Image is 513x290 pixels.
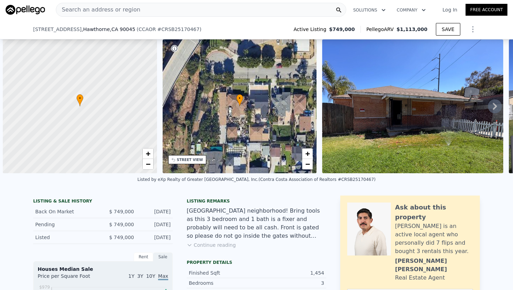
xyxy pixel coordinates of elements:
[236,95,243,101] span: •
[158,273,168,280] span: Max
[302,159,313,169] a: Zoom out
[143,148,153,159] a: Zoom in
[256,280,324,287] div: 3
[189,269,256,276] div: Finished Sqft
[140,234,171,241] div: [DATE]
[139,26,156,32] span: CCAOR
[466,22,480,36] button: Show Options
[395,257,473,274] div: [PERSON_NAME] [PERSON_NAME]
[140,221,171,228] div: [DATE]
[466,4,507,16] a: Free Account
[146,273,155,279] span: 10Y
[56,6,140,14] span: Search an address or region
[157,26,200,32] span: # CRSB25170467
[366,26,397,33] span: Pellego ARV
[329,26,355,33] span: $749,000
[134,252,153,261] div: Rent
[187,198,326,204] div: Listing remarks
[293,26,329,33] span: Active Listing
[6,5,45,15] img: Pellego
[110,26,135,32] span: , CA 90045
[109,209,134,214] span: $ 749,000
[395,222,473,255] div: [PERSON_NAME] is an active local agent who personally did 7 flips and bought 3 rentals this year.
[82,26,135,33] span: , Hawthorne
[35,208,97,215] div: Back On Market
[305,160,310,168] span: −
[395,203,473,222] div: Ask about this property
[39,285,50,290] tspan: $979
[35,221,97,228] div: Pending
[109,222,134,227] span: $ 749,000
[187,207,326,240] div: [GEOGRAPHIC_DATA] neighborhood! Bring tools as this 3 bedroom and 1 bath is a fixer and probably ...
[434,6,466,13] a: Log In
[35,234,97,241] div: Listed
[137,273,143,279] span: 3Y
[187,260,326,265] div: Property details
[140,208,171,215] div: [DATE]
[137,177,376,182] div: Listed by eXp Realty of Greater [GEOGRAPHIC_DATA], Inc. (Contra Costa Association of Realtors #CR...
[128,273,134,279] span: 1Y
[177,157,203,162] div: STREET VIEW
[395,274,445,282] div: Real Estate Agent
[187,242,236,249] button: Continue reading
[33,26,82,33] span: [STREET_ADDRESS]
[76,94,83,106] div: •
[391,4,431,16] button: Company
[137,26,202,33] div: ( )
[189,280,256,287] div: Bedrooms
[305,149,310,158] span: +
[38,266,168,273] div: Houses Median Sale
[146,160,150,168] span: −
[76,95,83,101] span: •
[153,252,173,261] div: Sale
[109,235,134,240] span: $ 749,000
[256,269,324,276] div: 1,454
[348,4,391,16] button: Solutions
[436,23,460,36] button: SAVE
[146,149,150,158] span: +
[143,159,153,169] a: Zoom out
[33,198,173,205] div: LISTING & SALE HISTORY
[236,94,243,106] div: •
[38,273,103,284] div: Price per Square Foot
[302,148,313,159] a: Zoom in
[396,26,427,32] span: $1,113,000
[322,39,503,173] img: Sale: 167309933 Parcel: 52104749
